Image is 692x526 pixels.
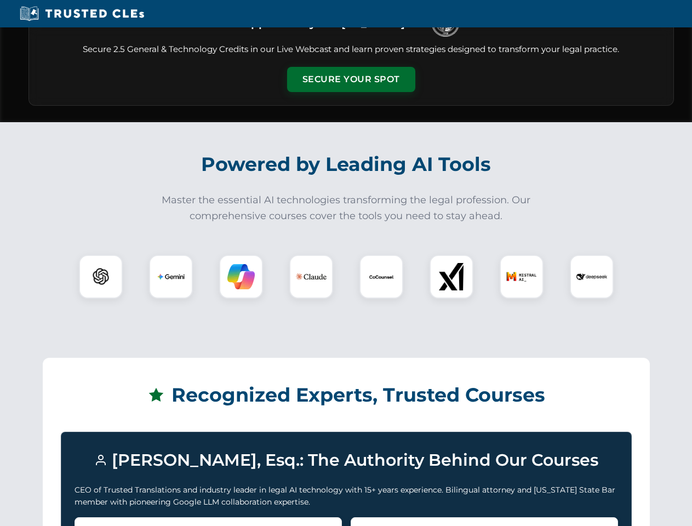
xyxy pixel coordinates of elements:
[61,376,632,414] h2: Recognized Experts, Trusted Courses
[227,263,255,290] img: Copilot Logo
[576,261,607,292] img: DeepSeek Logo
[75,484,618,508] p: CEO of Trusted Translations and industry leader in legal AI technology with 15+ years experience....
[287,67,415,92] button: Secure Your Spot
[43,145,650,184] h2: Powered by Leading AI Tools
[359,255,403,299] div: CoCounsel
[570,255,614,299] div: DeepSeek
[368,263,395,290] img: CoCounsel Logo
[219,255,263,299] div: Copilot
[149,255,193,299] div: Gemini
[42,43,660,56] p: Secure 2.5 General & Technology Credits in our Live Webcast and learn proven strategies designed ...
[75,445,618,475] h3: [PERSON_NAME], Esq.: The Authority Behind Our Courses
[500,255,544,299] div: Mistral AI
[16,5,147,22] img: Trusted CLEs
[438,263,465,290] img: xAI Logo
[79,255,123,299] div: ChatGPT
[289,255,333,299] div: Claude
[85,261,117,293] img: ChatGPT Logo
[155,192,538,224] p: Master the essential AI technologies transforming the legal profession. Our comprehensive courses...
[430,255,473,299] div: xAI
[296,261,327,292] img: Claude Logo
[506,261,537,292] img: Mistral AI Logo
[157,263,185,290] img: Gemini Logo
